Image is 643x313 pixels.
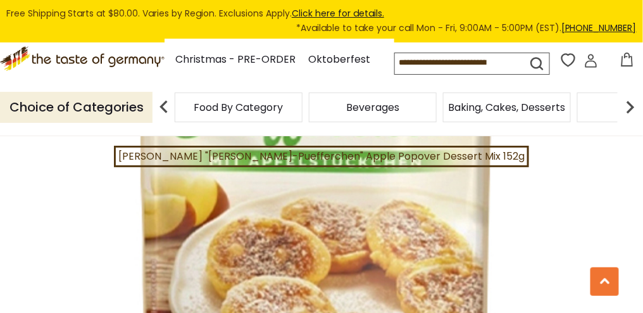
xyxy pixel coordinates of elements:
span: *Available to take your call Mon - Fri, 9:00AM - 5:00PM (EST). [296,21,637,35]
a: Christmas - PRE-ORDER [176,51,296,68]
a: Click here for details. [292,7,384,20]
a: Baking, Cakes, Desserts [449,103,566,112]
a: [PHONE_NUMBER] [561,22,637,34]
img: previous arrow [151,94,177,120]
img: next arrow [618,94,643,120]
a: Food By Category [194,103,284,112]
a: Beverages [346,103,399,112]
a: Oktoberfest [309,51,371,68]
div: Free Shipping Starts at $80.00. Varies by Region. Exclusions Apply. [6,6,637,36]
